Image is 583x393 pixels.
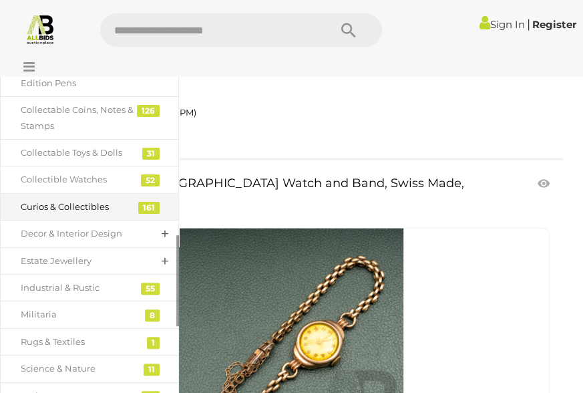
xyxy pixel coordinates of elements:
[23,177,465,221] a: 9ct Cyma Vintage [DEMOGRAPHIC_DATA] Watch and Band, Swiss Made, 14.52 Grams 52073-586
[21,307,138,322] div: Militaria
[145,309,160,321] div: 8
[138,202,160,214] div: 161
[147,337,160,349] div: 1
[21,334,138,350] div: Rugs & Textiles
[532,18,576,31] a: Register
[527,17,530,31] span: |
[23,103,553,142] a: $1,110 3d 23h left ([DATE] 7:20 PM) CSM 1
[27,27,550,96] a: ACT Fyshwick ALLBIDS Showroom [GEOGRAPHIC_DATA] Freight or Local Pickup
[21,172,138,187] div: Collectible Watches
[479,18,525,31] a: Sign In
[21,145,138,160] div: Collectable Toys & Dolls
[141,283,160,295] div: 55
[142,148,160,160] div: 31
[141,174,160,186] div: 52
[315,13,382,47] button: Search
[144,364,160,376] div: 11
[25,13,56,45] img: Allbids.com.au
[21,199,138,215] div: Curios & Collectibles
[21,226,138,241] div: Decor & Interior Design
[21,253,138,269] div: Estate Jewellery
[21,280,138,295] div: Industrial & Rustic
[21,102,138,134] div: Collectable Coins, Notes & Stamps
[21,361,138,376] div: Science & Nature
[137,105,160,117] div: 126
